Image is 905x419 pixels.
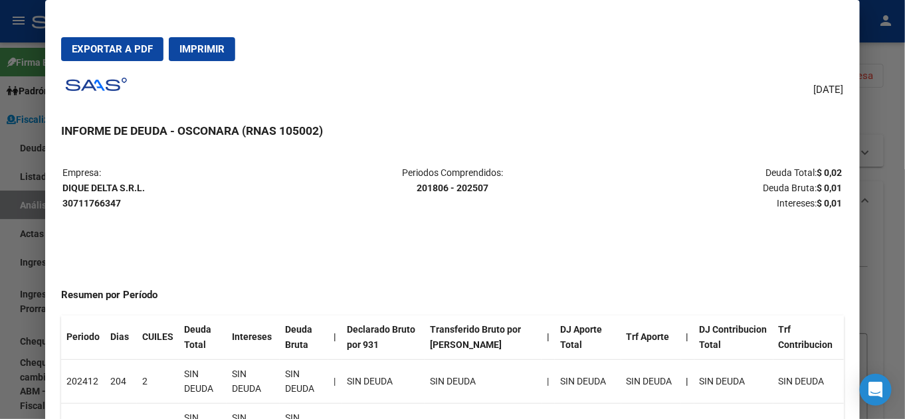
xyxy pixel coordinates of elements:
td: SIN DEUDA [621,359,681,404]
th: Intereses [227,315,279,359]
span: [DATE] [814,82,844,98]
th: | [681,315,694,359]
td: SIN DEUDA [227,359,279,404]
th: Deuda Total [179,315,227,359]
p: Periodos Comprendidos: [323,165,582,196]
td: SIN DEUDA [179,359,227,404]
th: DJ Aporte Total [555,315,621,359]
p: Empresa: [62,165,322,210]
td: SIN DEUDA [773,359,844,404]
button: Imprimir [169,37,235,61]
span: Exportar a PDF [72,43,153,55]
strong: DIQUE DELTA S.R.L. 30711766347 [62,183,145,209]
td: 202412 [61,359,105,404]
td: SIN DEUDA [555,359,621,404]
th: Declarado Bruto por 931 [342,315,425,359]
td: | [328,359,342,404]
th: CUILES [137,315,179,359]
button: Exportar a PDF [61,37,163,61]
th: | [328,315,342,359]
strong: 201806 - 202507 [417,183,488,193]
th: Dias [105,315,137,359]
td: SIN DEUDA [280,359,328,404]
td: | [542,359,555,404]
th: Trf Aporte [621,315,681,359]
td: 2 [137,359,179,404]
th: Trf Contribucion [773,315,844,359]
p: Deuda Total: Deuda Bruta: Intereses: [583,165,843,210]
td: SIN DEUDA [425,359,542,404]
td: SIN DEUDA [694,359,773,404]
th: | [681,359,694,404]
th: Periodo [61,315,105,359]
strong: $ 0,01 [817,183,843,193]
strong: $ 0,02 [817,167,843,178]
td: SIN DEUDA [342,359,425,404]
h4: Resumen por Período [61,288,844,303]
th: Deuda Bruta [280,315,328,359]
th: DJ Contribucion Total [694,315,773,359]
span: Imprimir [179,43,225,55]
th: | [542,315,555,359]
h3: INFORME DE DEUDA - OSCONARA (RNAS 105002) [61,122,844,139]
div: Open Intercom Messenger [860,374,892,406]
strong: $ 0,01 [817,198,843,209]
th: Transferido Bruto por [PERSON_NAME] [425,315,542,359]
td: 204 [105,359,137,404]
